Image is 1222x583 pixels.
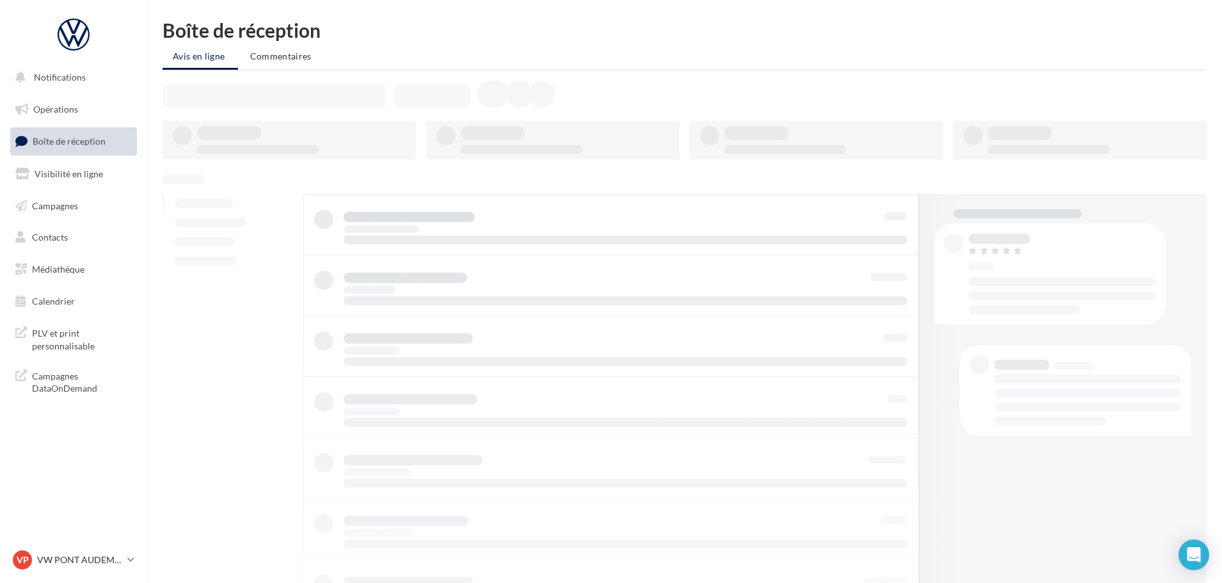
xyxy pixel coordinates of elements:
[32,324,132,352] span: PLV et print personnalisable
[32,232,68,243] span: Contacts
[8,127,139,155] a: Boîte de réception
[8,256,139,283] a: Médiathèque
[250,51,312,61] span: Commentaires
[33,136,106,147] span: Boîte de réception
[32,296,75,307] span: Calendrier
[32,200,78,211] span: Campagnes
[10,548,137,572] a: VP VW PONT AUDEMER
[8,288,139,315] a: Calendrier
[8,161,139,188] a: Visibilité en ligne
[8,193,139,220] a: Campagnes
[8,96,139,123] a: Opérations
[32,367,132,395] span: Campagnes DataOnDemand
[8,362,139,400] a: Campagnes DataOnDemand
[8,224,139,251] a: Contacts
[34,72,86,83] span: Notifications
[8,319,139,357] a: PLV et print personnalisable
[33,104,78,115] span: Opérations
[37,554,122,566] p: VW PONT AUDEMER
[35,168,103,179] span: Visibilité en ligne
[8,64,134,91] button: Notifications
[32,264,84,275] span: Médiathèque
[163,20,1207,40] div: Boîte de réception
[17,554,29,566] span: VP
[1178,539,1209,570] div: Open Intercom Messenger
